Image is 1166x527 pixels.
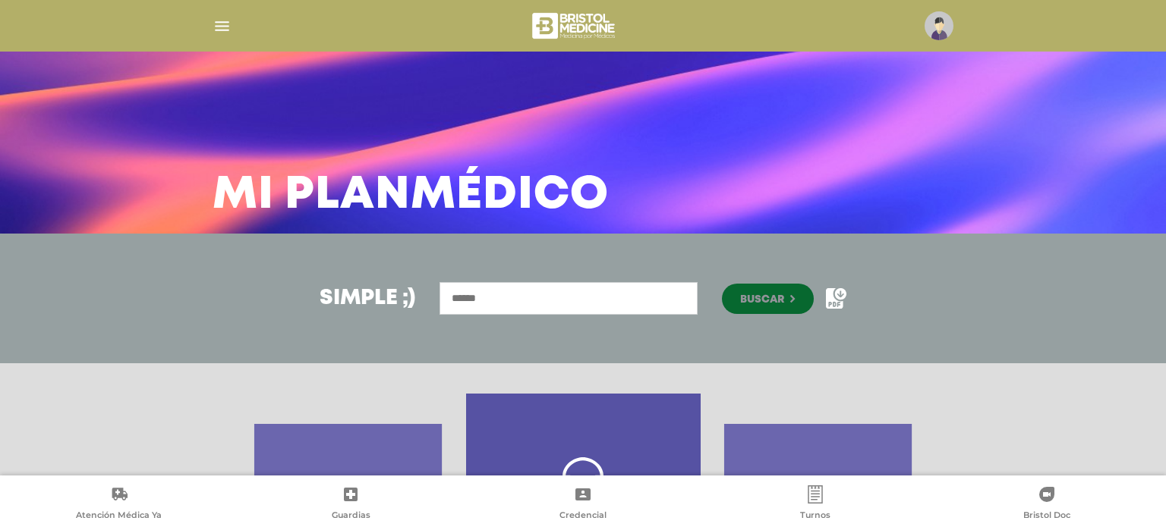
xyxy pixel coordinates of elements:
[76,510,162,523] span: Atención Médica Ya
[530,8,620,44] img: bristol-medicine-blanco.png
[925,11,953,40] img: profile-placeholder.svg
[320,288,415,309] h3: Simple ;)
[213,176,609,215] h3: Mi Plan Médico
[559,510,607,523] span: Credencial
[332,510,370,523] span: Guardias
[235,485,468,524] a: Guardias
[800,510,830,523] span: Turnos
[699,485,931,524] a: Turnos
[213,17,232,36] img: Cober_menu-lines-white.svg
[3,485,235,524] a: Atención Médica Ya
[1023,510,1070,523] span: Bristol Doc
[722,284,813,314] button: Buscar
[931,485,1163,524] a: Bristol Doc
[467,485,699,524] a: Credencial
[740,294,784,305] span: Buscar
